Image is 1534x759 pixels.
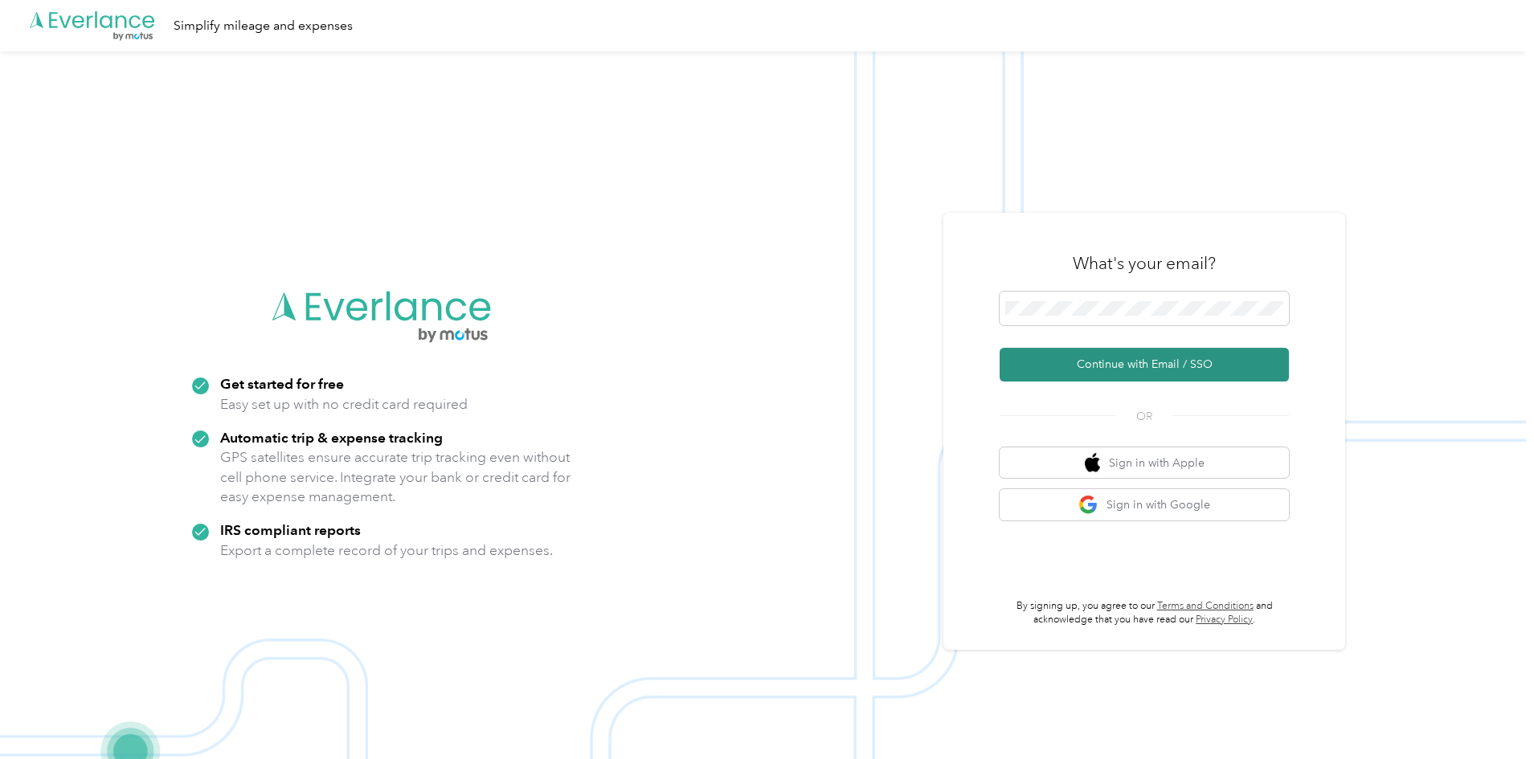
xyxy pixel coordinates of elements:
[220,521,361,538] strong: IRS compliant reports
[1000,599,1289,627] p: By signing up, you agree to our and acknowledge that you have read our .
[220,447,571,507] p: GPS satellites ensure accurate trip tracking even without cell phone service. Integrate your bank...
[1085,453,1101,473] img: apple logo
[1196,614,1253,626] a: Privacy Policy
[1116,408,1172,425] span: OR
[174,16,353,36] div: Simplify mileage and expenses
[1073,252,1216,275] h3: What's your email?
[1000,489,1289,520] button: google logoSign in with Google
[220,394,468,414] p: Easy set up with no credit card required
[220,429,443,446] strong: Automatic trip & expense tracking
[220,541,553,561] p: Export a complete record of your trips and expenses.
[220,375,344,392] strong: Get started for free
[1000,447,1289,479] button: apple logoSign in with Apple
[1000,348,1289,382] button: Continue with Email / SSO
[1157,600,1254,612] a: Terms and Conditions
[1078,495,1098,515] img: google logo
